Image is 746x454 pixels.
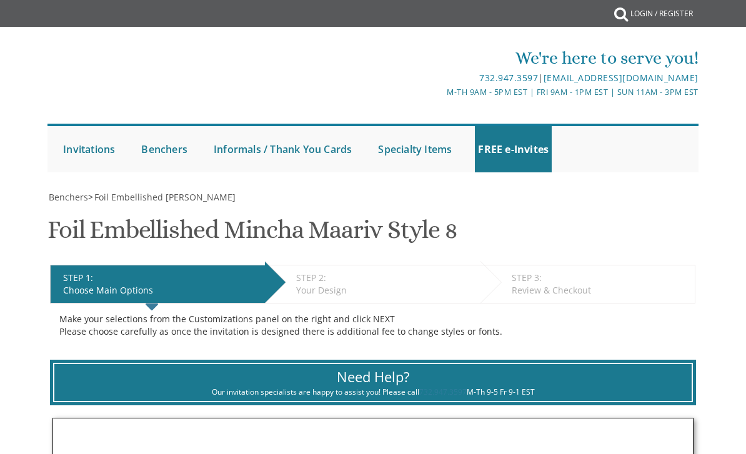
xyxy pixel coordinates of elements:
[49,191,88,203] span: Benchers
[47,216,457,253] h1: Foil Embellished Mincha Maariv Style 8
[512,284,689,297] div: Review & Checkout
[64,367,682,387] div: Need Help?
[265,86,699,99] div: M-Th 9am - 5pm EST | Fri 9am - 1pm EST | Sun 11am - 3pm EST
[211,126,355,172] a: Informals / Thank You Cards
[265,46,699,71] div: We're here to serve you!
[63,284,259,297] div: Choose Main Options
[265,71,699,86] div: |
[138,126,191,172] a: Benchers
[296,284,474,297] div: Your Design
[544,72,699,84] a: [EMAIL_ADDRESS][DOMAIN_NAME]
[419,387,467,397] a: 732.947.3597
[475,126,552,172] a: FREE e-Invites
[296,272,474,284] div: STEP 2:
[60,126,118,172] a: Invitations
[479,72,538,84] a: 732.947.3597
[64,387,682,397] div: Our invitation specialists are happy to assist you! Please call M-Th 9-5 Fr 9-1 EST
[94,191,236,203] span: Foil Embellished [PERSON_NAME]
[63,272,259,284] div: STEP 1:
[93,191,236,203] a: Foil Embellished [PERSON_NAME]
[59,313,685,338] div: Make your selections from the Customizations panel on the right and click NEXT Please choose care...
[512,272,689,284] div: STEP 3:
[47,191,88,203] a: Benchers
[375,126,455,172] a: Specialty Items
[88,191,236,203] span: >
